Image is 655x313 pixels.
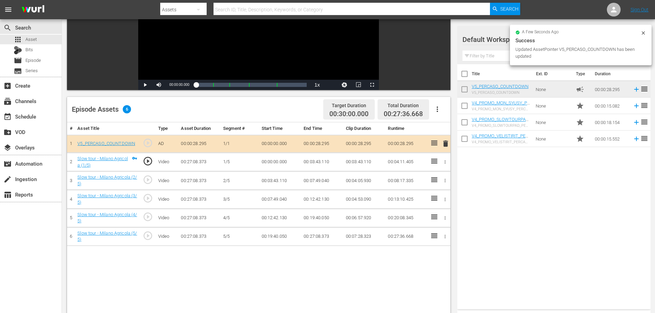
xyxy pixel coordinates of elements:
td: 00:07:49.040 [301,171,343,190]
td: 1/5 [220,153,259,171]
td: Video [155,227,178,246]
span: 00:30:00.000 [329,110,369,118]
span: Promo [576,135,584,143]
td: 4 [67,190,75,209]
svg: Add to Episode [633,119,640,126]
td: 00:00:28.295 [592,81,630,98]
td: None [533,98,573,114]
td: 00:27:08.373 [178,190,220,209]
div: Default Workspace [462,30,638,49]
td: 00:00:15.552 [592,131,630,147]
td: None [533,131,573,147]
th: Ext. ID [532,64,572,83]
td: Video [155,153,178,171]
td: 1/1 [220,135,259,153]
div: Success [515,36,646,45]
span: Series [14,67,22,75]
td: 00:03:43.110 [343,153,385,171]
span: play_circle_outline [143,175,153,185]
th: Asset Title [75,122,140,135]
td: 3 [67,171,75,190]
span: reorder [640,85,648,93]
span: Episode [14,56,22,65]
span: star [576,102,584,110]
td: 00:03:43.110 [301,153,343,171]
a: V5_PERCASO_COUNTDOWN [77,141,135,146]
td: 00:04:11.405 [385,153,427,171]
span: reorder [640,118,648,126]
th: Type [572,64,591,83]
a: Slow tour - Milano Agricola (4/5) [77,212,137,224]
th: Runtime [385,122,427,135]
span: play_circle_outline [143,231,153,241]
a: V4_PROMO_MON_SYUSY_PERCASO [472,100,530,111]
span: delete [441,139,450,148]
span: a few seconds ago [522,30,559,35]
button: Fullscreen [365,80,379,90]
span: reorder [640,101,648,110]
a: Slow tour - Milano Agricola (2/5) [77,175,137,186]
td: 3/5 [220,190,259,209]
td: 00:00:28.295 [178,135,220,153]
button: delete [441,139,450,149]
span: 00:27:36.668 [384,110,423,118]
div: Bits [14,46,22,54]
td: 00:00:28.295 [343,135,385,153]
td: 00:27:08.373 [301,227,343,246]
svg: Add to Episode [633,102,640,110]
th: # [67,122,75,135]
span: Automation [3,160,12,168]
span: reorder [640,134,648,143]
a: V5_PERCASO_COUNTDOWN [472,84,528,89]
td: 00:27:08.373 [178,153,220,171]
td: 00:19:40.050 [301,209,343,227]
span: Episode [25,57,41,64]
td: 00:27:08.373 [178,227,220,246]
td: Video [155,190,178,209]
span: play_circle_outline [143,212,153,222]
td: 00:12:42.130 [301,190,343,209]
span: Bits [25,46,33,53]
span: 6 [123,105,131,113]
div: V5_PERCASO_COUNTDOWN [472,90,528,95]
td: 00:27:08.373 [178,171,220,190]
button: Mute [152,80,166,90]
svg: Add to Episode [633,86,640,93]
th: Type [155,122,178,135]
td: 00:03:43.110 [259,171,301,190]
td: 00:04:05.930 [343,171,385,190]
th: Title [472,64,532,83]
td: AD [155,135,178,153]
td: 00:19:40.050 [259,227,301,246]
td: 5/5 [220,227,259,246]
td: Video [155,209,178,227]
span: Series [25,67,38,74]
td: 00:13:10.425 [385,190,427,209]
button: Jump To Time [338,80,351,90]
a: Sign Out [631,7,648,12]
th: Segment # [220,122,259,135]
div: V4_PROMO_SLOWTOURPAD_PERCASO [472,123,530,128]
button: Playback Rate [310,80,324,90]
svg: Add to Episode [633,135,640,143]
span: Search [3,24,12,32]
div: Progress Bar [196,83,307,87]
div: V4_PROMO_VELISTIRIT_PERCASO [472,140,530,144]
a: V4_PROMO_SLOWTOURPAD_PERCASO [472,117,529,127]
span: play_circle_outline [143,138,153,148]
td: 00:27:08.373 [178,209,220,227]
td: 00:20:08.345 [385,209,427,227]
a: Slow tour - Milano Agricola (3/5) [77,193,137,205]
span: Reports [3,191,12,199]
div: Target Duration [329,101,369,110]
span: Overlays [3,144,12,152]
span: menu [4,5,12,14]
td: 00:00:15.082 [592,98,630,114]
button: Play [138,80,152,90]
td: 00:00:00.000 [259,153,301,171]
span: Promo [576,118,584,126]
span: play_circle_outline [143,156,153,166]
span: Asset [14,35,22,44]
td: 5 [67,209,75,227]
span: play_circle_outline [143,193,153,203]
